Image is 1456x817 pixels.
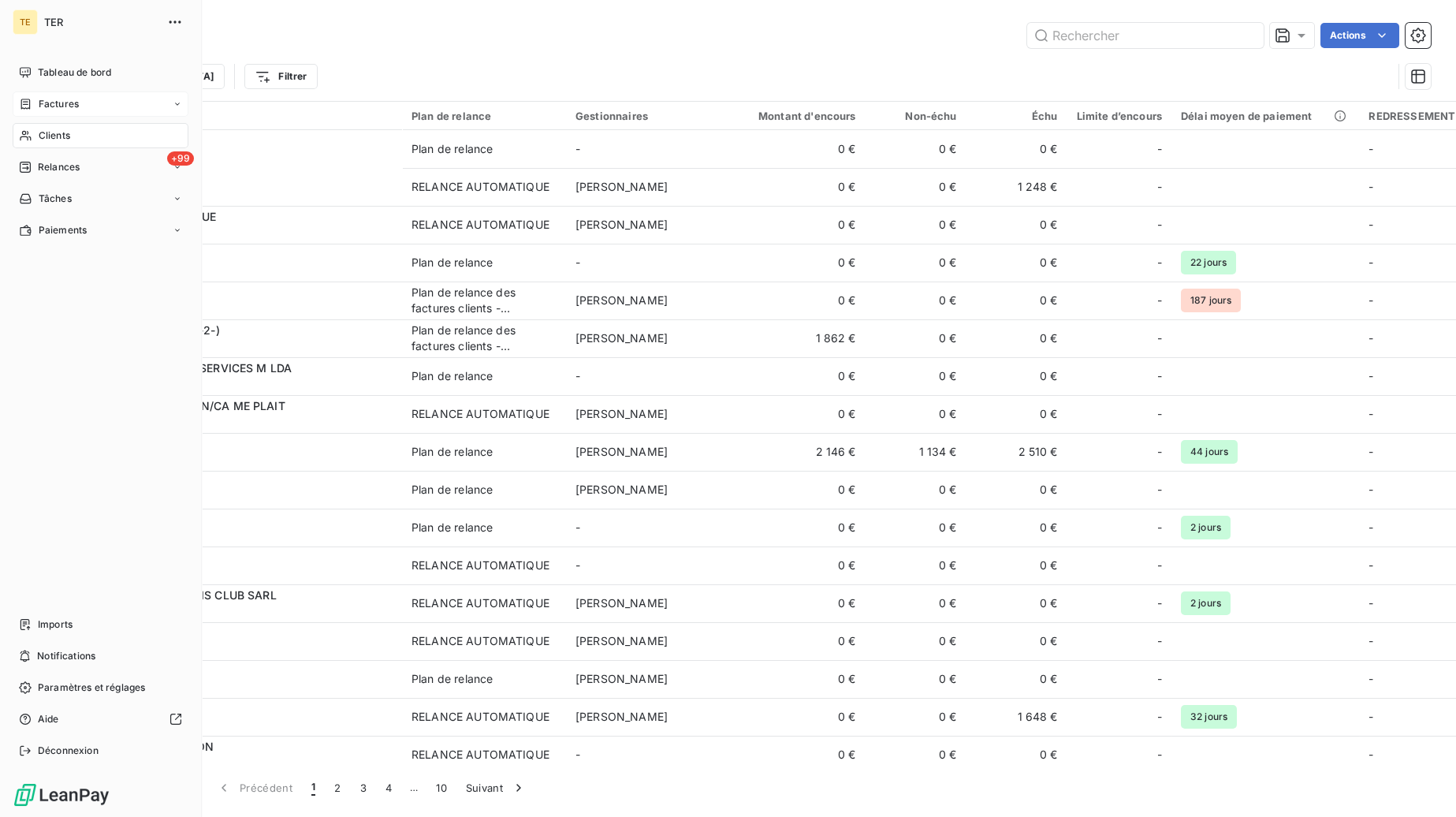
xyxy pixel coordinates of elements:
[207,771,302,804] button: Précédent
[575,558,580,572] span: -
[38,681,145,695] span: Paramètres et réglages
[575,180,668,193] span: [PERSON_NAME]
[1368,293,1373,307] span: -
[39,129,70,143] span: Clients
[966,168,1067,206] td: 1 248 €
[575,407,668,420] span: [PERSON_NAME]
[38,712,59,726] span: Aide
[1402,763,1440,801] iframe: Intercom live chat
[575,142,580,155] span: -
[966,547,1067,584] td: 0 €
[1181,705,1237,729] span: 32 jours
[866,395,966,433] td: 0 €
[38,160,80,174] span: Relances
[401,775,426,800] span: …
[1368,331,1373,345] span: -
[966,698,1067,736] td: 1 648 €
[1368,672,1373,685] span: -
[966,584,1067,622] td: 0 €
[1368,596,1373,610] span: -
[575,672,668,685] span: [PERSON_NAME]
[866,471,966,509] td: 0 €
[38,617,73,632] span: Imports
[1181,251,1236,274] span: 22 jours
[575,445,668,458] span: [PERSON_NAME]
[730,395,866,433] td: 0 €
[1368,407,1373,420] span: -
[966,357,1067,395] td: 0 €
[1157,633,1162,649] span: -
[966,622,1067,660] td: 0 €
[866,622,966,660] td: 0 €
[1157,747,1162,763] span: -
[1157,368,1162,384] span: -
[1157,179,1162,195] span: -
[109,376,393,392] span: 4107913
[109,414,393,430] span: 4101383
[109,679,393,695] span: 4102013
[966,660,1067,698] td: 0 €
[411,255,493,270] div: Plan de relance
[109,452,393,468] span: 4107903
[13,9,38,35] div: TE
[411,482,493,498] div: Plan de relance
[866,130,966,168] td: 0 €
[976,110,1058,122] div: Échu
[875,110,957,122] div: Non-échu
[1368,558,1373,572] span: -
[302,771,325,804] button: 1
[866,357,966,395] td: 0 €
[109,338,393,354] span: 4107549
[1368,710,1373,723] span: -
[109,641,393,657] span: 4101743
[730,509,866,547] td: 0 €
[575,710,668,723] span: [PERSON_NAME]
[426,771,456,804] button: 10
[730,433,866,471] td: 2 146 €
[866,660,966,698] td: 0 €
[730,206,866,244] td: 0 €
[109,300,393,316] span: 4106211
[39,223,87,237] span: Paiements
[966,433,1067,471] td: 2 510 €
[966,130,1067,168] td: 0 €
[966,736,1067,774] td: 0 €
[38,744,99,758] span: Déconnexion
[39,192,72,206] span: Tâches
[575,256,580,269] span: -
[1320,23,1399,48] button: Actions
[575,596,668,610] span: [PERSON_NAME]
[1368,142,1373,155] span: -
[311,780,315,796] span: 1
[37,649,95,663] span: Notifications
[730,244,866,282] td: 0 €
[1157,709,1162,725] span: -
[966,244,1067,282] td: 0 €
[411,671,493,687] div: Plan de relance
[866,509,966,547] td: 0 €
[411,217,549,233] div: RELANCE AUTOMATIQUE
[1181,289,1241,312] span: 187 jours
[351,771,376,804] button: 3
[866,433,966,471] td: 1 134 €
[376,771,401,804] button: 4
[411,558,549,573] div: RELANCE AUTOMATIQUE
[244,64,317,89] button: Filtrer
[1181,516,1231,539] span: 2 jours
[1157,482,1162,498] span: -
[966,471,1067,509] td: 0 €
[866,206,966,244] td: 0 €
[411,709,549,725] div: RELANCE AUTOMATIQUE
[38,65,111,80] span: Tableau de bord
[866,547,966,584] td: 0 €
[1368,634,1373,647] span: -
[1157,595,1162,611] span: -
[167,151,194,166] span: +99
[1157,671,1162,687] span: -
[966,395,1067,433] td: 0 €
[866,584,966,622] td: 0 €
[1157,330,1162,346] span: -
[411,747,549,763] div: RELANCE AUTOMATIQUE
[1157,444,1162,460] span: -
[109,717,393,733] span: 4106630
